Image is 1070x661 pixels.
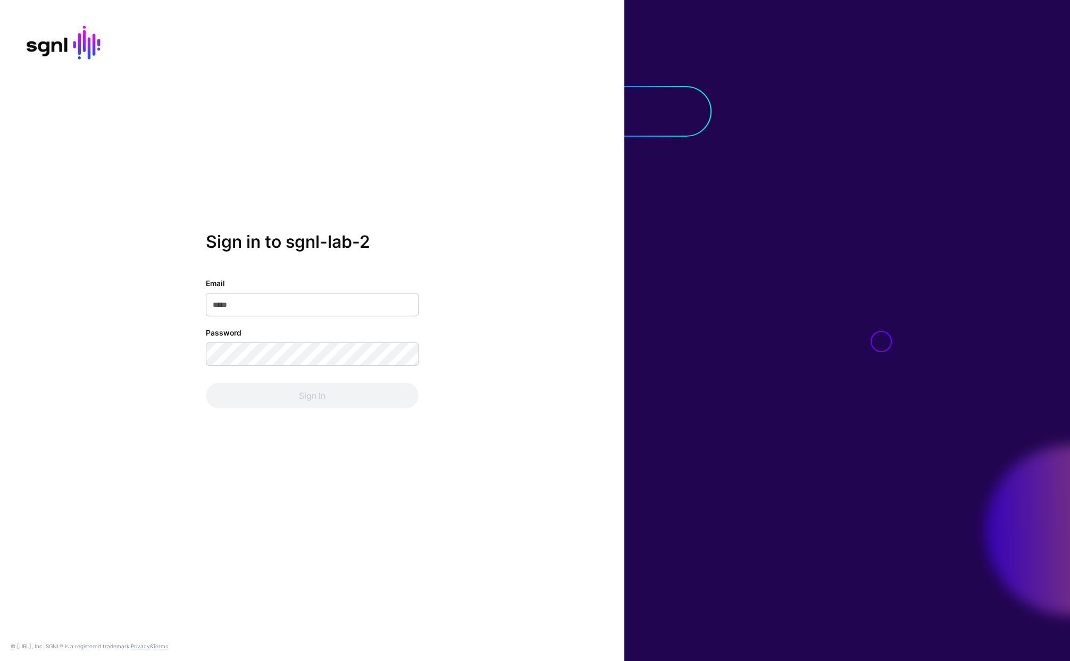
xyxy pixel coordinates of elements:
div: © [URL], Inc. SGNL® is a registered trademark. & [11,642,168,650]
h2: Sign in to sgnl-lab-2 [206,231,419,252]
a: Terms [153,643,168,649]
label: Email [206,278,225,289]
a: Privacy [131,643,150,649]
label: Password [206,327,241,338]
